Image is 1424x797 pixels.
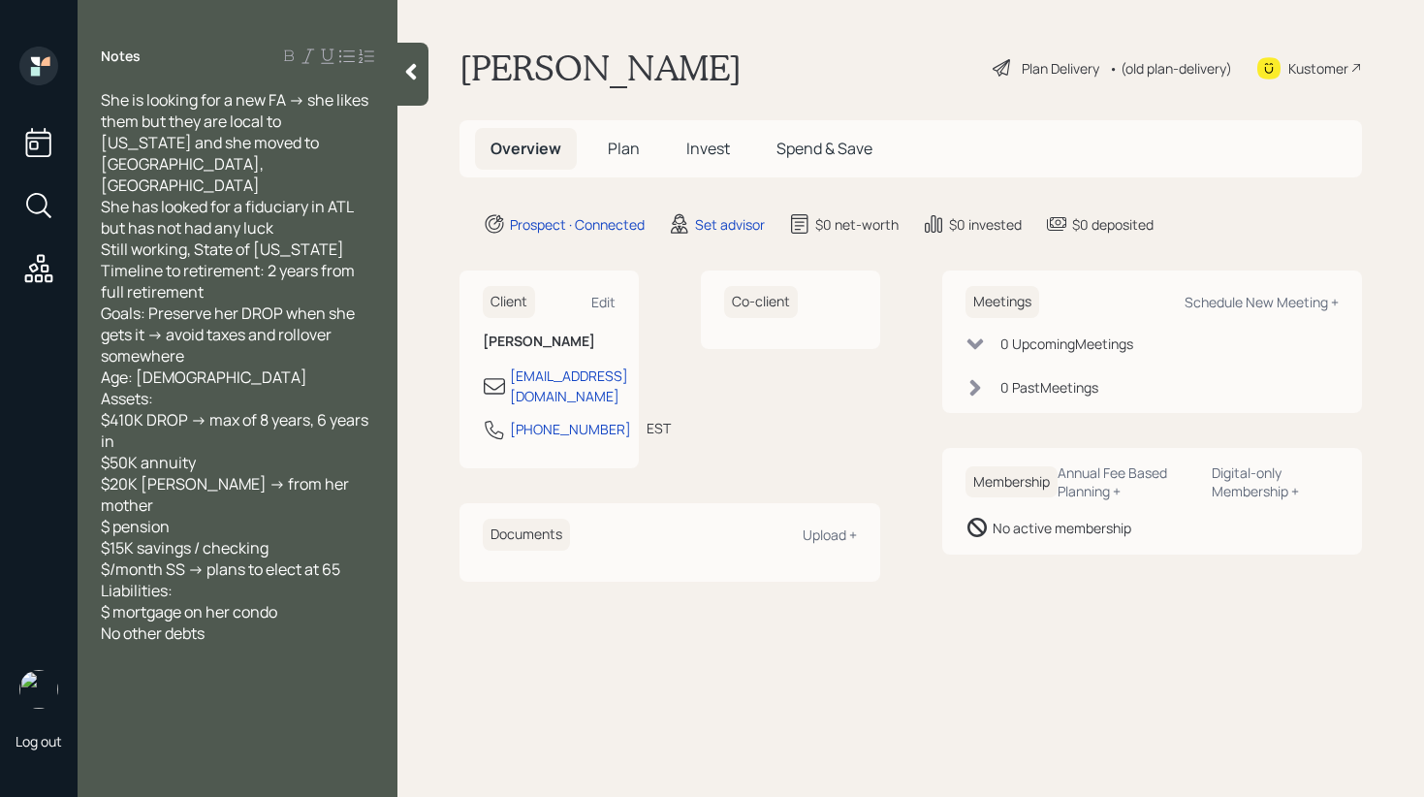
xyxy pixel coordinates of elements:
div: Plan Delivery [1022,58,1099,79]
span: Plan [608,138,640,159]
div: 0 Upcoming Meeting s [1000,334,1133,354]
div: Digital-only Membership + [1212,463,1339,500]
span: $ pension [101,516,170,537]
span: $15K savings / checking [101,537,269,558]
span: No other debts [101,622,205,644]
span: Overview [490,138,561,159]
div: [EMAIL_ADDRESS][DOMAIN_NAME] [510,366,628,406]
div: Schedule New Meeting + [1185,293,1339,311]
h6: [PERSON_NAME] [483,334,616,350]
div: [PHONE_NUMBER] [510,419,631,439]
div: Edit [591,293,616,311]
h6: Documents [483,519,570,551]
h6: Co-client [724,286,798,318]
span: Assets: [101,388,153,409]
span: Age: [DEMOGRAPHIC_DATA] [101,367,307,388]
span: Still working, State of [US_STATE] [101,239,344,260]
div: $0 net-worth [815,214,899,235]
h6: Client [483,286,535,318]
div: $0 invested [949,214,1022,235]
span: Invest [686,138,730,159]
div: Annual Fee Based Planning + [1058,463,1197,500]
h6: Membership [965,466,1058,498]
span: $50K annuity [101,452,196,473]
span: $410K DROP -> max of 8 years, 6 years in [101,409,371,452]
span: $/month SS -> plans to elect at 65 [101,558,340,580]
h1: [PERSON_NAME] [459,47,742,89]
div: Set advisor [695,214,765,235]
div: EST [647,418,671,438]
span: Timeline to retirement: 2 years from full retirement [101,260,358,303]
div: Upload + [803,526,857,544]
div: Prospect · Connected [510,214,645,235]
span: She has looked for a fiduciary in ATL but has not had any luck [101,196,356,239]
div: $0 deposited [1072,214,1154,235]
div: 0 Past Meeting s [1000,377,1098,398]
span: Liabilities: [101,580,173,601]
div: Log out [16,732,62,750]
h6: Meetings [965,286,1039,318]
div: No active membership [993,518,1131,538]
span: $20K [PERSON_NAME] -> from her mother [101,473,352,516]
img: retirable_logo.png [19,670,58,709]
span: Spend & Save [776,138,872,159]
div: Kustomer [1288,58,1348,79]
label: Notes [101,47,141,66]
span: $ mortgage on her condo [101,601,277,622]
div: • (old plan-delivery) [1109,58,1232,79]
span: Goals: Preserve her DROP when she gets it -> avoid taxes and rollover somewhere [101,303,358,367]
span: She is looking for a new FA -> she likes them but they are local to [US_STATE] and she moved to [... [101,89,371,196]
